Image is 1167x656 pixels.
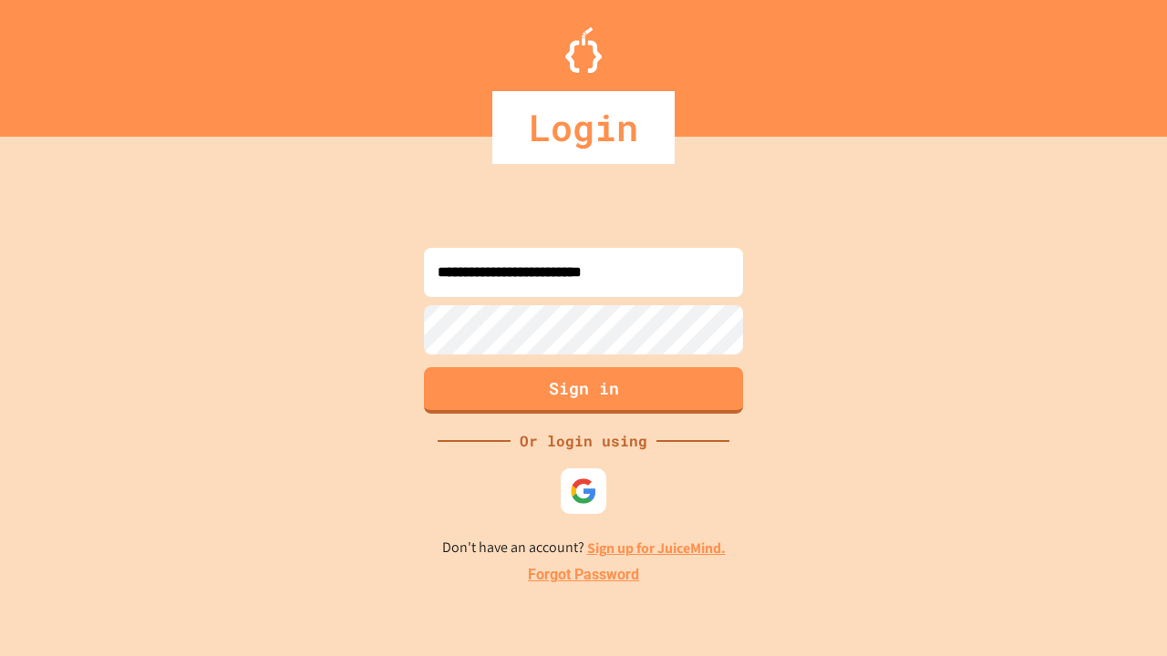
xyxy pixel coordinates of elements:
button: Sign in [424,367,743,414]
p: Don't have an account? [442,537,726,559]
a: Forgot Password [528,564,639,586]
img: google-icon.svg [570,477,597,505]
div: Login [492,91,675,164]
div: Or login using [511,430,656,452]
a: Sign up for JuiceMind. [587,538,726,558]
img: Logo.svg [565,27,602,73]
